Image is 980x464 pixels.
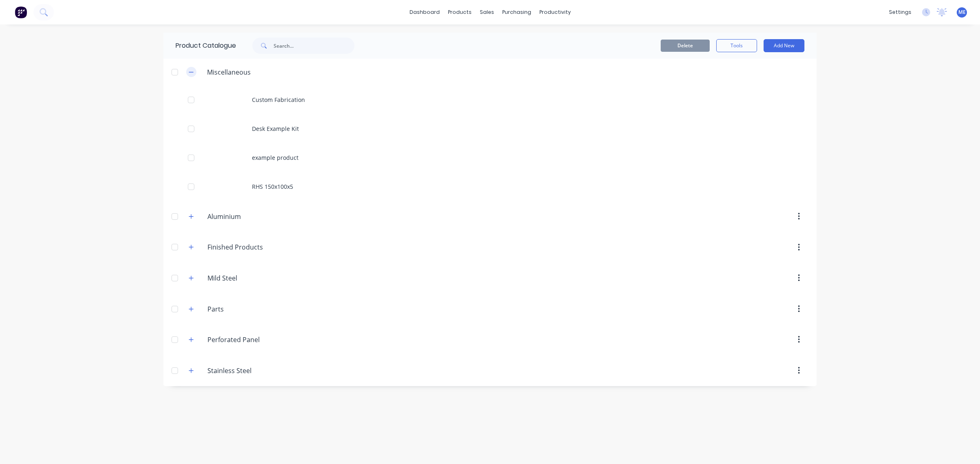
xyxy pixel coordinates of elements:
input: Enter category name [207,304,305,314]
div: products [444,6,476,18]
input: Enter category name [207,366,305,376]
span: ME [958,9,966,16]
div: purchasing [498,6,535,18]
div: productivity [535,6,575,18]
input: Enter category name [207,335,305,345]
a: dashboard [405,6,444,18]
input: Enter category name [207,242,305,252]
div: Product Catalogue [163,33,236,59]
div: RHS 150x100x5 [163,172,817,201]
button: Add New [764,39,804,52]
button: Delete [661,40,710,52]
div: example product [163,143,817,172]
div: Desk Example Kit [163,114,817,143]
input: Search... [274,38,354,54]
div: Miscellaneous [200,67,257,77]
img: Factory [15,6,27,18]
input: Enter category name [207,273,305,283]
input: Enter category name [207,212,305,221]
div: Custom Fabrication [163,85,817,114]
button: Tools [716,39,757,52]
div: sales [476,6,498,18]
div: settings [885,6,915,18]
